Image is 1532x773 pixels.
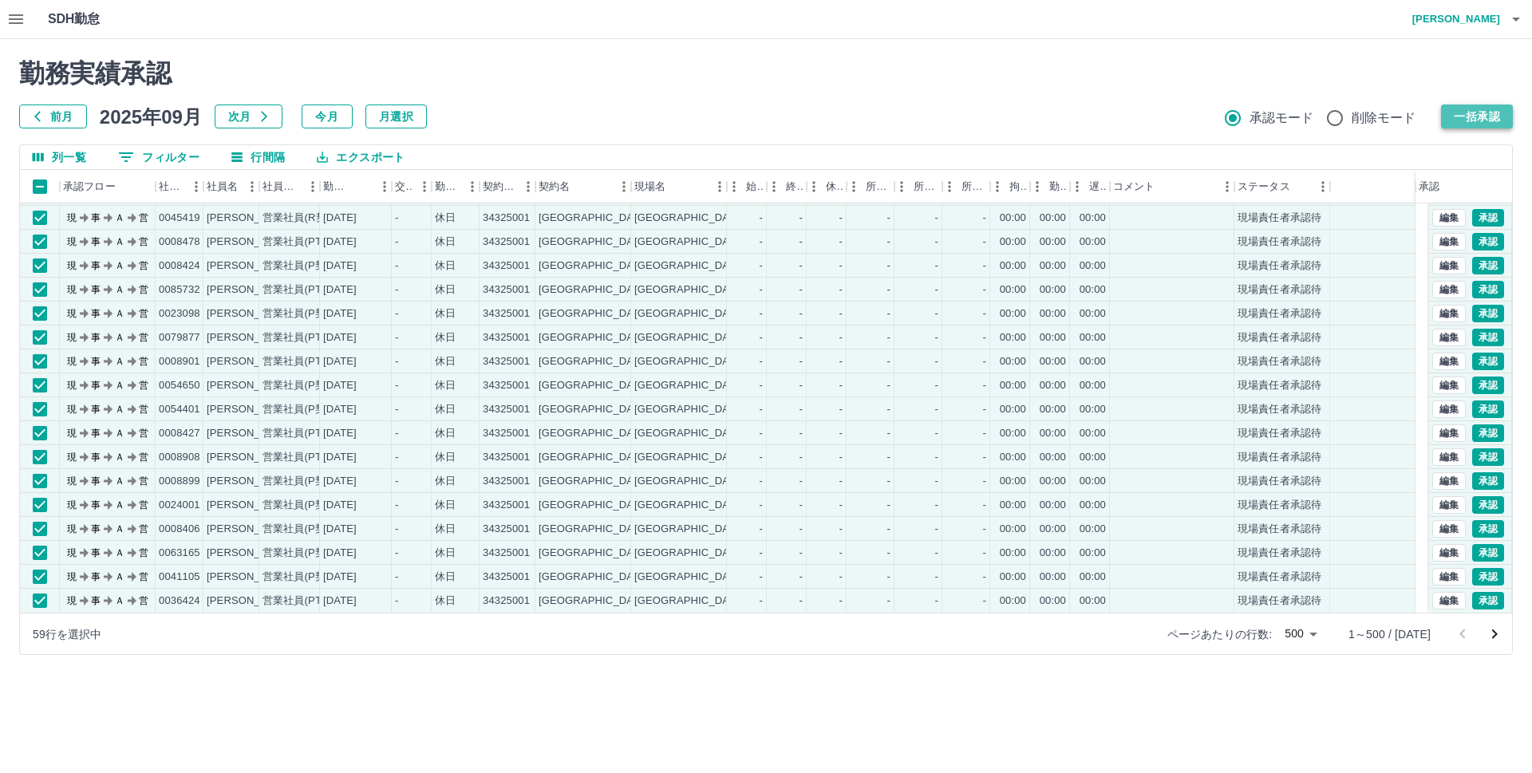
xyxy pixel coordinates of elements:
[323,330,357,345] div: [DATE]
[1040,235,1066,250] div: 00:00
[350,176,373,198] button: ソート
[395,258,398,274] div: -
[139,236,148,247] text: 営
[708,175,732,199] button: メニュー
[207,170,238,203] div: 社員名
[539,378,649,393] div: [GEOGRAPHIC_DATA]
[139,260,148,271] text: 営
[1472,544,1504,562] button: 承認
[1432,448,1466,466] button: 編集
[159,402,200,417] div: 0054401
[67,284,77,295] text: 現
[1080,211,1106,226] div: 00:00
[105,145,212,169] button: フィルター表示
[1238,211,1321,226] div: 現場責任者承認待
[139,212,148,223] text: 営
[159,258,200,274] div: 0008424
[1472,448,1504,466] button: 承認
[323,282,357,298] div: [DATE]
[115,356,124,367] text: Ａ
[1000,282,1026,298] div: 00:00
[1432,353,1466,370] button: 編集
[727,170,767,203] div: 始業
[866,170,891,203] div: 所定開始
[91,356,101,367] text: 事
[760,378,763,393] div: -
[395,211,398,226] div: -
[1432,400,1466,418] button: 編集
[115,284,124,295] text: Ａ
[634,258,896,274] div: [GEOGRAPHIC_DATA][PERSON_NAME]学校給食ｾﾝﾀｰ
[323,306,357,321] div: [DATE]
[535,170,631,203] div: 契約名
[207,235,294,250] div: [PERSON_NAME]
[1472,257,1504,274] button: 承認
[1472,209,1504,227] button: 承認
[634,378,896,393] div: [GEOGRAPHIC_DATA][PERSON_NAME]学校給食ｾﾝﾀｰ
[435,170,460,203] div: 勤務区分
[935,235,938,250] div: -
[1215,175,1239,199] button: メニュー
[263,402,340,417] div: 営業社員(P契約)
[323,258,357,274] div: [DATE]
[435,330,456,345] div: 休日
[483,170,516,203] div: 契約コード
[139,356,148,367] text: 営
[263,306,340,321] div: 営業社員(P契約)
[1040,378,1066,393] div: 00:00
[983,354,986,369] div: -
[634,211,896,226] div: [GEOGRAPHIC_DATA][PERSON_NAME]学校給食ｾﾝﾀｰ
[887,354,890,369] div: -
[483,354,530,369] div: 34325001
[91,260,101,271] text: 事
[207,211,294,226] div: [PERSON_NAME]
[826,170,843,203] div: 休憩
[19,58,1513,89] h2: 勤務実績承認
[1472,233,1504,250] button: 承認
[1040,282,1066,298] div: 00:00
[115,260,124,271] text: Ａ
[1238,306,1321,321] div: 現場責任者承認待
[1432,377,1466,394] button: 編集
[760,402,763,417] div: -
[1416,170,1498,203] div: 承認
[1472,520,1504,538] button: 承認
[634,282,896,298] div: [GEOGRAPHIC_DATA][PERSON_NAME]学校給食ｾﾝﾀｰ
[983,282,986,298] div: -
[207,402,294,417] div: [PERSON_NAME]
[1472,305,1504,322] button: 承認
[483,306,530,321] div: 34325001
[323,170,350,203] div: 勤務日
[395,402,398,417] div: -
[800,402,803,417] div: -
[1040,306,1066,321] div: 00:00
[20,145,99,169] button: 列選択
[483,282,530,298] div: 34325001
[483,211,530,226] div: 34325001
[67,332,77,343] text: 現
[990,170,1030,203] div: 拘束
[1000,258,1026,274] div: 00:00
[184,175,208,199] button: メニュー
[263,378,340,393] div: 営業社員(P契約)
[935,258,938,274] div: -
[800,282,803,298] div: -
[1080,306,1106,321] div: 00:00
[263,330,346,345] div: 営業社員(PT契約)
[1238,354,1321,369] div: 現場責任者承認待
[935,282,938,298] div: -
[1432,209,1466,227] button: 編集
[983,235,986,250] div: -
[67,356,77,367] text: 現
[887,306,890,321] div: -
[91,380,101,391] text: 事
[395,235,398,250] div: -
[1472,496,1504,514] button: 承認
[800,306,803,321] div: -
[539,235,649,250] div: [GEOGRAPHIC_DATA]
[760,306,763,321] div: -
[323,354,357,369] div: [DATE]
[887,378,890,393] div: -
[1472,353,1504,370] button: 承認
[395,306,398,321] div: -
